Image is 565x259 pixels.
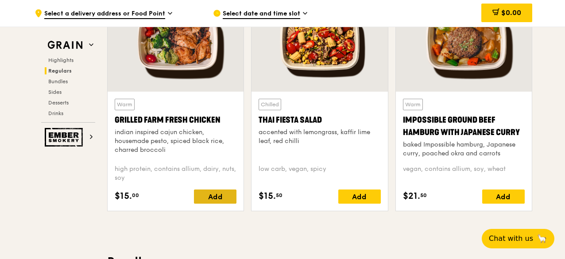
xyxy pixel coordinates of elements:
[115,114,236,126] div: Grilled Farm Fresh Chicken
[537,233,547,244] span: 🦙
[45,37,85,53] img: Grain web logo
[45,128,85,147] img: Ember Smokery web logo
[115,128,236,155] div: indian inspired cajun chicken, housemade pesto, spiced black rice, charred broccoli
[48,57,74,63] span: Highlights
[259,99,281,110] div: Chilled
[132,192,139,199] span: 00
[489,233,533,244] span: Chat with us
[115,99,135,110] div: Warm
[48,110,63,116] span: Drinks
[115,189,132,203] span: $15.
[48,68,72,74] span: Regulars
[48,78,68,85] span: Bundles
[48,89,62,95] span: Sides
[259,165,380,182] div: low carb, vegan, spicy
[482,189,525,204] div: Add
[403,165,525,182] div: vegan, contains allium, soy, wheat
[403,114,525,139] div: Impossible Ground Beef Hamburg with Japanese Curry
[259,114,380,126] div: Thai Fiesta Salad
[194,189,236,204] div: Add
[276,192,282,199] span: 50
[44,9,165,19] span: Select a delivery address or Food Point
[48,100,69,106] span: Desserts
[115,165,236,182] div: high protein, contains allium, dairy, nuts, soy
[420,192,427,199] span: 50
[259,128,380,146] div: accented with lemongrass, kaffir lime leaf, red chilli
[482,229,554,248] button: Chat with us🦙
[403,99,423,110] div: Warm
[259,189,276,203] span: $15.
[403,140,525,158] div: baked Impossible hamburg, Japanese curry, poached okra and carrots
[403,189,420,203] span: $21.
[223,9,300,19] span: Select date and time slot
[501,8,521,17] span: $0.00
[338,189,381,204] div: Add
